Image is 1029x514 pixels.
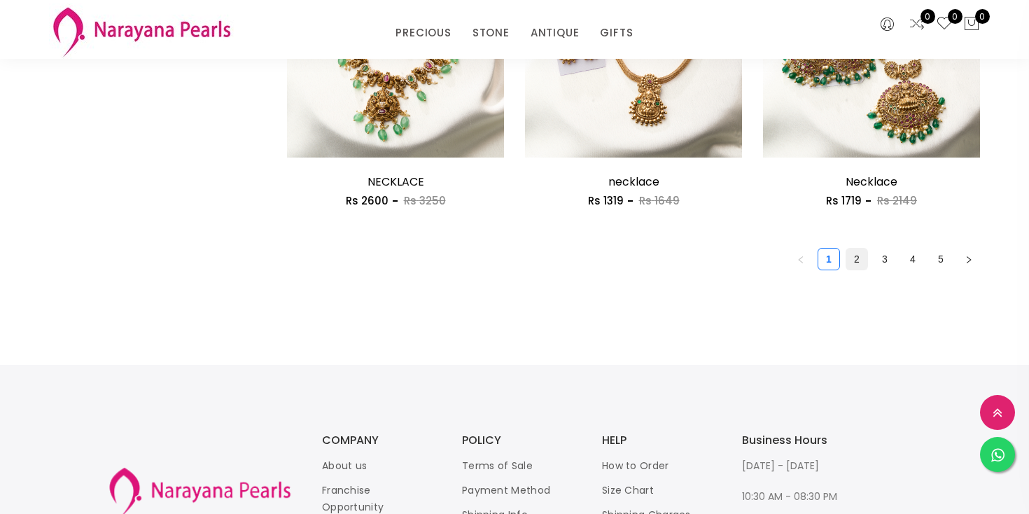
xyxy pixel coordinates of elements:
a: 2 [846,249,867,270]
a: GIFTS [600,22,633,43]
li: 4 [902,248,924,270]
a: Size Chart [602,483,654,497]
a: 4 [902,249,923,270]
button: right [958,248,980,270]
h3: COMPANY [322,435,434,446]
a: Franchise Opportunity [322,483,384,514]
a: Payment Method [462,483,550,497]
a: 0 [936,15,953,34]
li: 1 [818,248,840,270]
span: 0 [975,9,990,24]
h3: HELP [602,435,714,446]
a: PRECIOUS [395,22,451,43]
li: 3 [874,248,896,270]
li: Next Page [958,248,980,270]
span: Rs 1719 [826,193,862,208]
span: Rs 1319 [588,193,624,208]
a: 3 [874,249,895,270]
a: STONE [472,22,510,43]
span: 0 [920,9,935,24]
a: NECKLACE [367,174,424,190]
li: Previous Page [790,248,812,270]
a: How to Order [602,459,669,473]
p: 10:30 AM - 08:30 PM [742,488,854,505]
span: right [965,256,973,264]
button: left [790,248,812,270]
span: 0 [948,9,962,24]
a: necklace [608,174,659,190]
span: left [797,256,805,264]
a: Terms of Sale [462,459,533,473]
span: Rs 2149 [877,193,917,208]
button: 0 [963,15,980,34]
li: 2 [846,248,868,270]
a: 1 [818,249,839,270]
span: Rs 3250 [404,193,446,208]
p: [DATE] - [DATE] [742,457,854,474]
a: ANTIQUE [531,22,580,43]
a: 5 [930,249,951,270]
span: Rs 1649 [639,193,680,208]
a: About us [322,459,367,473]
a: Necklace [846,174,897,190]
h3: Business Hours [742,435,854,446]
h3: POLICY [462,435,574,446]
a: 0 [909,15,925,34]
span: Rs 2600 [346,193,388,208]
li: 5 [930,248,952,270]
